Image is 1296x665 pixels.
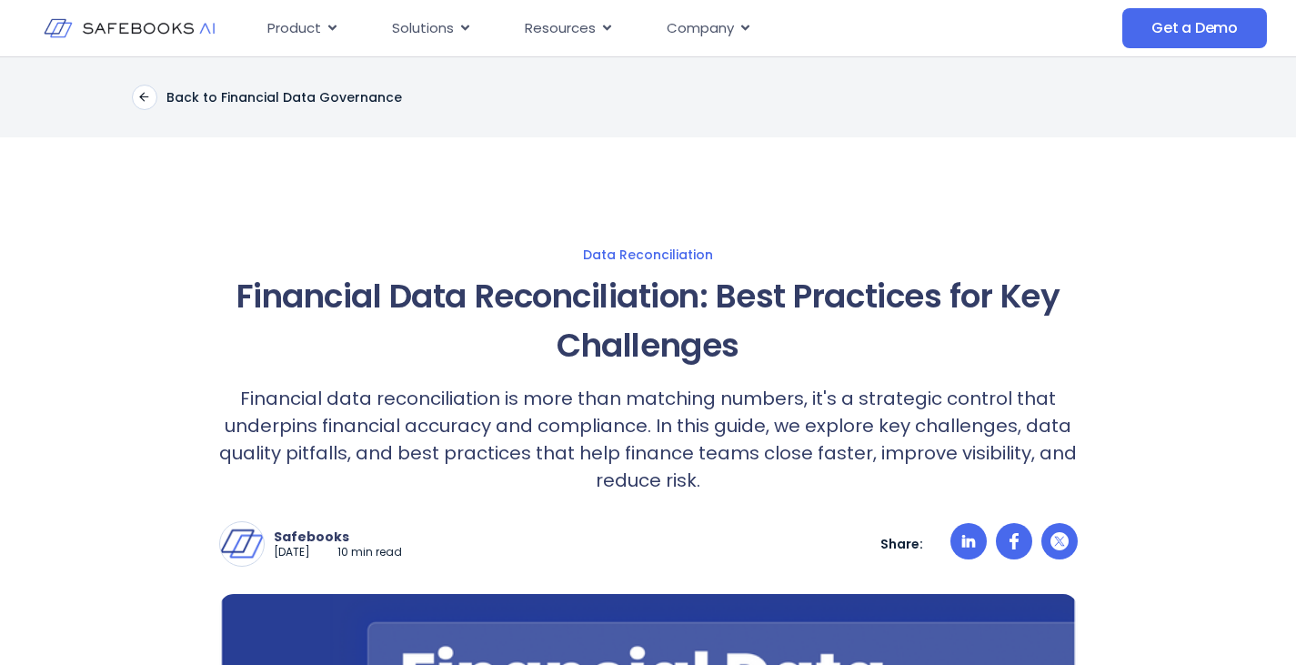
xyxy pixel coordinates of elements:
[219,385,1078,494] p: Financial data reconciliation is more than matching numbers, it's a strategic control that underp...
[274,545,310,560] p: [DATE]
[1122,8,1267,48] a: Get a Demo
[220,522,264,566] img: Safebooks
[166,89,402,106] p: Back to Financial Data Governance
[1151,19,1238,37] span: Get a Demo
[41,247,1256,263] a: Data Reconciliation
[667,18,734,39] span: Company
[274,529,402,545] p: Safebooks
[253,11,986,46] nav: Menu
[337,545,402,560] p: 10 min read
[253,11,986,46] div: Menu Toggle
[132,85,402,110] a: Back to Financial Data Governance
[880,536,923,552] p: Share:
[219,272,1078,370] h1: Financial Data Reconciliation: Best Practices for Key Challenges
[525,18,596,39] span: Resources
[392,18,454,39] span: Solutions
[267,18,321,39] span: Product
